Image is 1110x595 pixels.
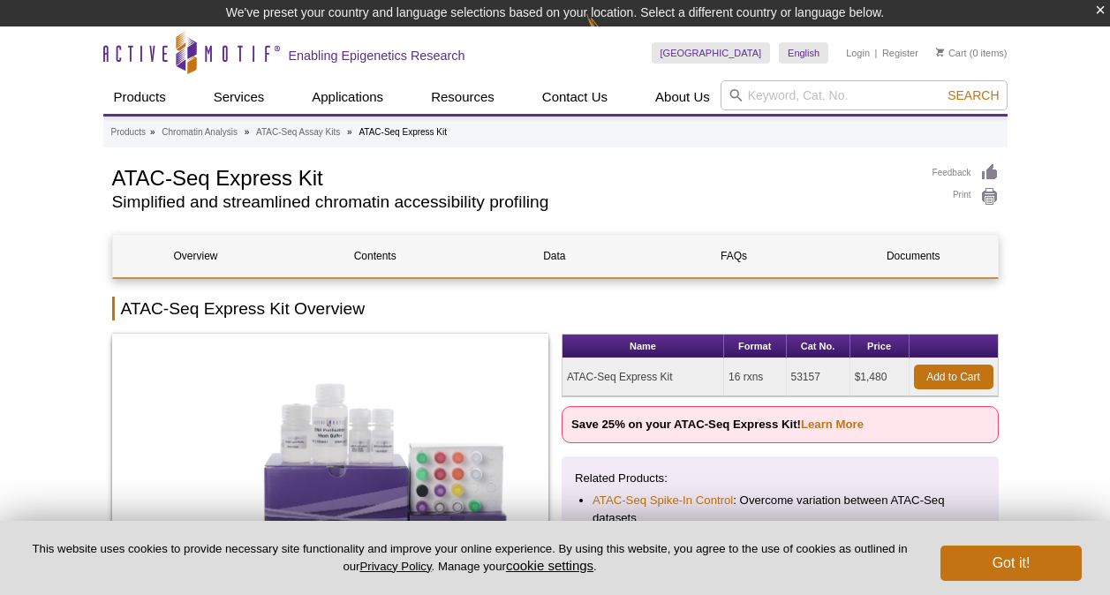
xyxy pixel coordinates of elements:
[359,127,447,137] li: ATAC-Seq Express Kit
[830,235,996,277] a: Documents
[586,13,633,55] img: Change Here
[563,358,724,396] td: ATAC-Seq Express Kit
[942,87,1004,103] button: Search
[150,127,155,137] li: »
[245,127,250,137] li: »
[292,235,458,277] a: Contents
[875,42,878,64] li: |
[256,124,340,140] a: ATAC-Seq Assay Kits
[846,47,870,59] a: Login
[506,558,593,573] button: cookie settings
[721,80,1008,110] input: Keyword, Cat. No.
[103,80,177,114] a: Products
[936,48,944,56] img: Your Cart
[347,127,352,137] li: »
[28,541,911,575] p: This website uses cookies to provide necessary site functionality and improve your online experie...
[850,358,910,396] td: $1,480
[882,47,918,59] a: Register
[113,235,279,277] a: Overview
[571,418,864,431] strong: Save 25% on your ATAC-Seq Express Kit!
[162,124,238,140] a: Chromatin Analysis
[575,470,985,487] p: Related Products:
[801,418,864,431] a: Learn More
[532,80,618,114] a: Contact Us
[203,80,276,114] a: Services
[936,47,967,59] a: Cart
[787,358,850,396] td: 53157
[724,335,787,358] th: Format
[111,124,146,140] a: Products
[289,48,465,64] h2: Enabling Epigenetics Research
[112,163,915,190] h1: ATAC-Seq Express Kit
[940,546,1082,581] button: Got it!
[112,297,999,320] h2: ATAC-Seq Express Kit Overview
[112,194,915,210] h2: Simplified and streamlined chromatin accessibility profiling
[936,42,1008,64] li: (0 items)
[651,235,817,277] a: FAQs
[359,560,431,573] a: Privacy Policy
[933,187,999,207] a: Print
[472,235,638,277] a: Data
[787,335,850,358] th: Cat No.
[301,80,394,114] a: Applications
[724,358,787,396] td: 16 rxns
[593,492,733,509] a: ATAC-Seq Spike-In Control
[933,163,999,183] a: Feedback
[593,492,968,527] li: : Overcome variation between ATAC-Seq datasets
[563,335,724,358] th: Name
[914,365,993,389] a: Add to Cart
[948,88,999,102] span: Search
[652,42,771,64] a: [GEOGRAPHIC_DATA]
[850,335,910,358] th: Price
[420,80,505,114] a: Resources
[779,42,828,64] a: English
[645,80,721,114] a: About Us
